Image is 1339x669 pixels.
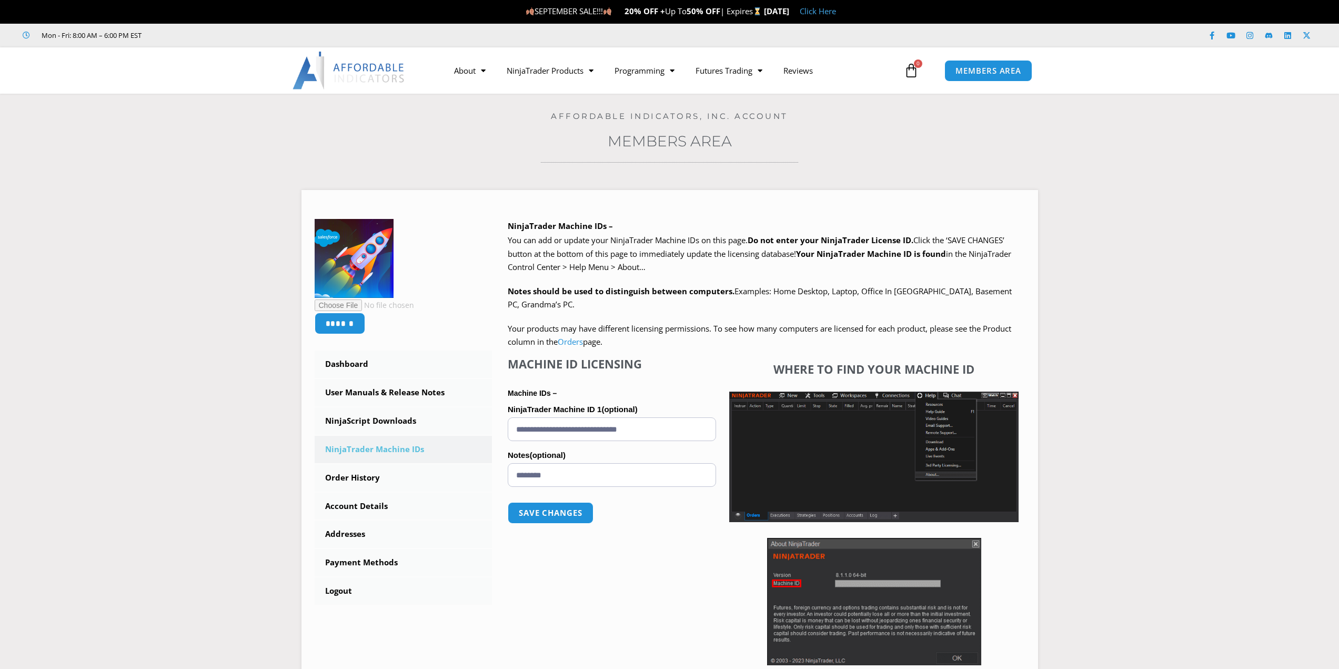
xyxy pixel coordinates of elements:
a: Members Area [608,132,732,150]
h4: Where to find your Machine ID [729,362,1019,376]
a: Addresses [315,521,492,548]
img: Screenshot 2025-01-17 114931 | Affordable Indicators – NinjaTrader [767,538,981,665]
span: Your products may have different licensing permissions. To see how many computers are licensed fo... [508,323,1011,347]
img: Screenshot 2025-01-17 1155544 | Affordable Indicators – NinjaTrader [729,392,1019,522]
label: Notes [508,447,716,463]
a: NinjaTrader Machine IDs [315,436,492,463]
nav: Account pages [315,351,492,605]
iframe: Customer reviews powered by Trustpilot [156,30,314,41]
span: Examples: Home Desktop, Laptop, Office In [GEOGRAPHIC_DATA], Basement PC, Grandma’s PC. [508,286,1012,310]
a: MEMBERS AREA [944,60,1032,82]
h4: Machine ID Licensing [508,357,716,371]
span: SEPTEMBER SALE!!! Up To | Expires [526,6,764,16]
a: Futures Trading [685,58,773,83]
span: You can add or update your NinjaTrader Machine IDs on this page. [508,235,748,245]
a: Order History [315,464,492,492]
img: 🍂 [526,7,534,15]
nav: Menu [444,58,901,83]
strong: 50% OFF [687,6,720,16]
span: 0 [914,59,922,68]
img: 🍂 [603,7,611,15]
b: Do not enter your NinjaTrader License ID. [748,235,913,245]
span: MEMBERS AREA [955,67,1021,75]
a: Reviews [773,58,823,83]
img: ⌛ [753,7,761,15]
a: NinjaScript Downloads [315,407,492,435]
img: LogoAI | Affordable Indicators – NinjaTrader [293,52,406,89]
a: NinjaTrader Products [496,58,604,83]
a: About [444,58,496,83]
a: User Manuals & Release Notes [315,379,492,406]
a: Orders [558,336,583,347]
span: Mon - Fri: 8:00 AM – 6:00 PM EST [39,29,142,42]
span: (optional) [601,405,637,414]
a: Click Here [800,6,836,16]
img: 1acc5d9c7e92b2525f255721042a4d1170e4d08d9b53877e09c80ad61e6aa6a5 [315,219,394,298]
a: Dashboard [315,351,492,378]
strong: 20% OFF + [625,6,665,16]
label: NinjaTrader Machine ID 1 [508,402,716,417]
span: Click the ‘SAVE CHANGES’ button at the bottom of this page to immediately update the licensing da... [508,235,1011,272]
a: Programming [604,58,685,83]
strong: Machine IDs – [508,389,557,397]
a: 0 [888,55,934,86]
b: NinjaTrader Machine IDs – [508,221,613,231]
a: Payment Methods [315,549,492,576]
a: Logout [315,577,492,605]
a: Account Details [315,493,492,520]
strong: Your NinjaTrader Machine ID is found [796,248,946,259]
button: Save changes [508,502,593,524]
span: (optional) [530,451,566,460]
strong: [DATE] [764,6,789,16]
strong: Notes should be used to distinguish between computers. [508,286,734,296]
a: Affordable Indicators, Inc. Account [551,111,788,121]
